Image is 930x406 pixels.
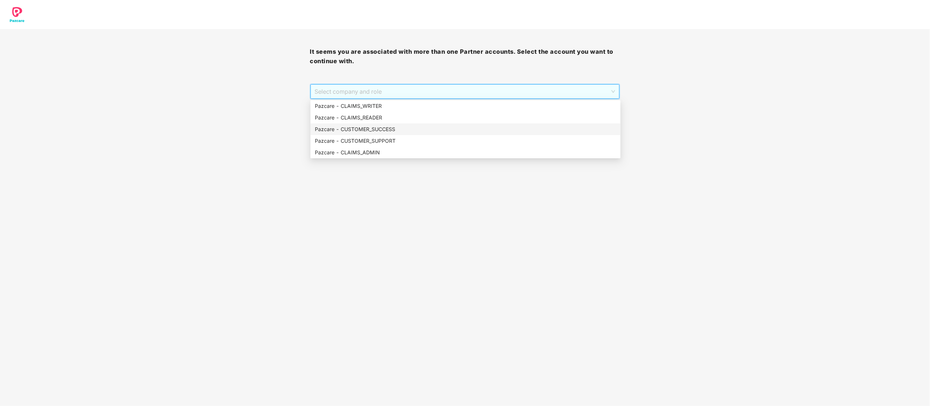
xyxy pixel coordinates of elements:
div: Pazcare - CUSTOMER_SUPPORT [310,135,621,147]
div: Pazcare - CLAIMS_WRITER [310,100,621,112]
div: Pazcare - CLAIMS_READER [315,114,616,122]
div: Pazcare - CLAIMS_ADMIN [310,147,621,158]
div: Pazcare - CUSTOMER_SUCCESS [315,125,616,133]
h3: It seems you are associated with more than one Partner accounts. Select the account you want to c... [310,47,620,66]
span: Select company and role [315,85,616,98]
div: Pazcare - CUSTOMER_SUPPORT [315,137,616,145]
div: Pazcare - CLAIMS_ADMIN [315,149,616,157]
div: Pazcare - CUSTOMER_SUCCESS [310,123,621,135]
div: Pazcare - CLAIMS_WRITER [315,102,616,110]
div: Pazcare - CLAIMS_READER [310,112,621,123]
